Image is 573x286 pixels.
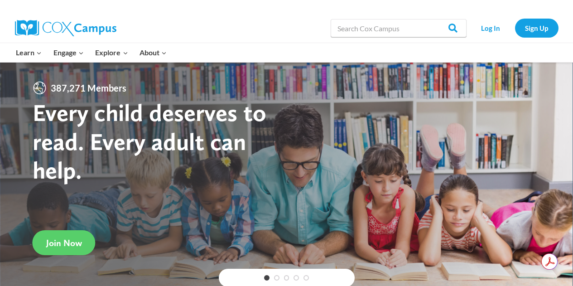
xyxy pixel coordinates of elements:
input: Search Cox Campus [331,19,467,37]
a: 3 [284,275,289,281]
span: Join Now [46,238,82,248]
span: Learn [16,47,42,58]
nav: Primary Navigation [10,43,173,62]
a: 2 [274,275,279,281]
span: 387,271 Members [47,81,130,95]
a: 5 [303,275,309,281]
a: Join Now [33,230,96,255]
nav: Secondary Navigation [471,19,559,37]
span: About [140,47,167,58]
span: Explore [95,47,128,58]
a: 1 [264,275,270,281]
a: 4 [294,275,299,281]
span: Engage [53,47,84,58]
a: Log In [471,19,510,37]
img: Cox Campus [15,20,116,36]
strong: Every child deserves to read. Every adult can help. [33,98,266,184]
a: Sign Up [515,19,559,37]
